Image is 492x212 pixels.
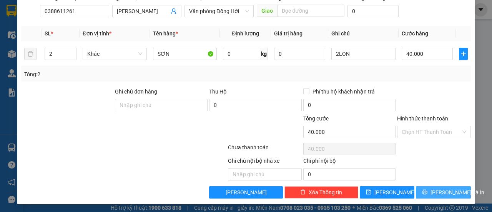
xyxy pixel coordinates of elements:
[277,5,344,17] input: Dọc đường
[402,30,428,37] span: Cước hàng
[331,48,396,60] input: Ghi Chú
[40,45,142,98] h1: Giao dọc đường
[232,30,259,37] span: Định lượng
[257,5,277,17] span: Giao
[189,5,249,17] span: Văn phòng Đồng Hới
[24,70,191,78] div: Tổng: 2
[24,48,37,60] button: delete
[459,51,467,57] span: plus
[374,188,416,197] span: [PERSON_NAME]
[115,88,157,95] label: Ghi chú đơn hàng
[303,157,396,168] div: Chi phí nội bộ
[300,189,306,195] span: delete
[153,30,178,37] span: Tên hàng
[209,186,283,199] button: [PERSON_NAME]
[83,30,111,37] span: Đơn vị tính
[228,168,302,180] input: Nhập ghi chú
[209,88,227,95] span: Thu Hộ
[397,115,448,122] label: Hình thức thanh toán
[416,186,471,199] button: printer[PERSON_NAME] và In
[366,189,371,195] span: save
[347,5,399,17] input: Cước giao hàng
[226,188,267,197] span: [PERSON_NAME]
[459,48,468,60] button: plus
[260,48,268,60] span: kg
[303,115,329,122] span: Tổng cước
[227,143,303,157] div: Chưa thanh toán
[430,188,484,197] span: [PERSON_NAME] và In
[309,87,378,96] span: Phí thu hộ khách nhận trả
[153,48,217,60] input: VD: Bàn, Ghế
[284,186,358,199] button: deleteXóa Thông tin
[87,48,142,60] span: Khác
[171,8,177,14] span: user-add
[4,45,62,57] h2: NX1BC8U6
[115,99,208,111] input: Ghi chú đơn hàng
[360,186,415,199] button: save[PERSON_NAME]
[328,26,399,41] th: Ghi chú
[274,30,303,37] span: Giá trị hàng
[47,18,130,31] b: [PERSON_NAME]
[422,189,427,195] span: printer
[274,48,325,60] input: 0
[45,30,51,37] span: SL
[228,157,302,168] div: Ghi chú nội bộ nhà xe
[309,188,342,197] span: Xóa Thông tin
